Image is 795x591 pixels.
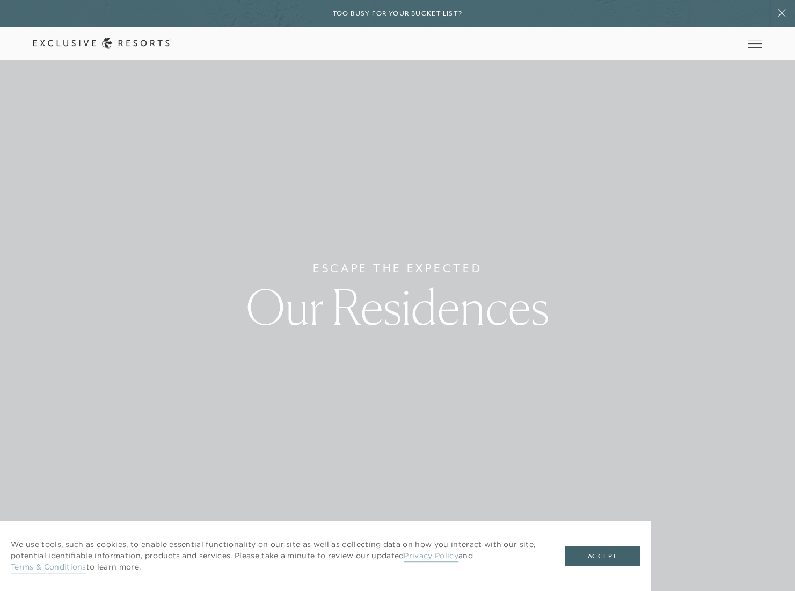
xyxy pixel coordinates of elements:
[246,283,549,331] h1: Our Residences
[404,551,458,562] a: Privacy Policy
[565,546,640,566] button: Accept
[333,9,463,19] h6: Too busy for your bucket list?
[748,40,762,47] button: Open navigation
[11,539,543,573] p: We use tools, such as cookies, to enable essential functionality on our site as well as collectin...
[313,260,482,277] h6: Escape The Expected
[11,562,86,573] a: Terms & Conditions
